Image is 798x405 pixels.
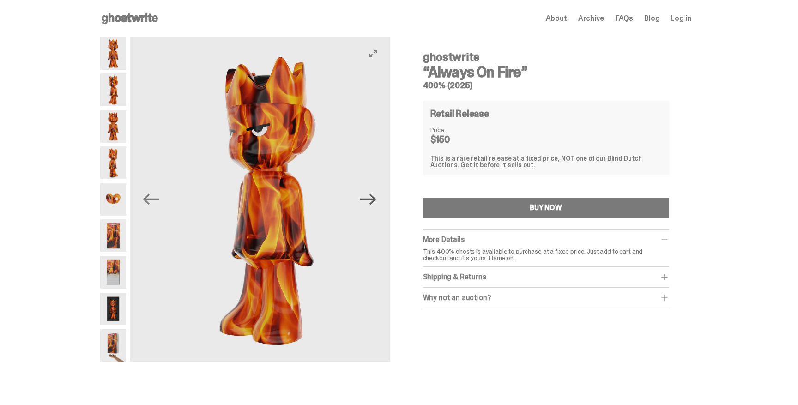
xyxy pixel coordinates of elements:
h5: 400% (2025) [423,81,669,90]
img: Always-On-Fire---Website-Archive.2494X.png [100,256,126,289]
button: BUY NOW [423,198,669,218]
img: Always-On-Fire---Website-Archive.2485X.png [137,37,397,362]
img: Always-On-Fire---Website-Archive.2487X.png [100,110,126,143]
dt: Price [430,127,477,133]
img: Always-On-Fire---Website-Archive.2522XX.png [100,329,126,362]
button: View full-screen [368,48,379,59]
img: Always-On-Fire---Website-Archive.2489X.png [100,146,126,179]
h4: ghostwrite [423,52,669,63]
a: Log in [671,15,691,22]
button: Next [358,189,379,210]
div: This is a rare retail release at a fixed price, NOT one of our Blind Dutch Auctions. Get it befor... [430,155,662,168]
a: Blog [644,15,659,22]
img: Always-On-Fire---Website-Archive.2490X.png [100,183,126,216]
img: Always-On-Fire---Website-Archive.2491X.png [100,219,126,252]
a: About [546,15,567,22]
div: Shipping & Returns [423,272,669,282]
img: Always-On-Fire---Website-Archive.2485X.png [100,73,126,106]
img: Always-On-Fire---Website-Archive.2497X.png [100,293,126,326]
dd: $150 [430,135,477,144]
p: This 400% ghosts is available to purchase at a fixed price. Just add to cart and checkout and it'... [423,248,669,261]
h3: “Always On Fire” [423,65,669,79]
div: Why not an auction? [423,293,669,302]
a: Archive [578,15,604,22]
span: More Details [423,235,465,244]
button: Previous [141,189,161,210]
div: BUY NOW [530,204,562,212]
h4: Retail Release [430,109,489,118]
img: Always-On-Fire---Website-Archive.2484X.png [100,37,126,70]
a: FAQs [615,15,633,22]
